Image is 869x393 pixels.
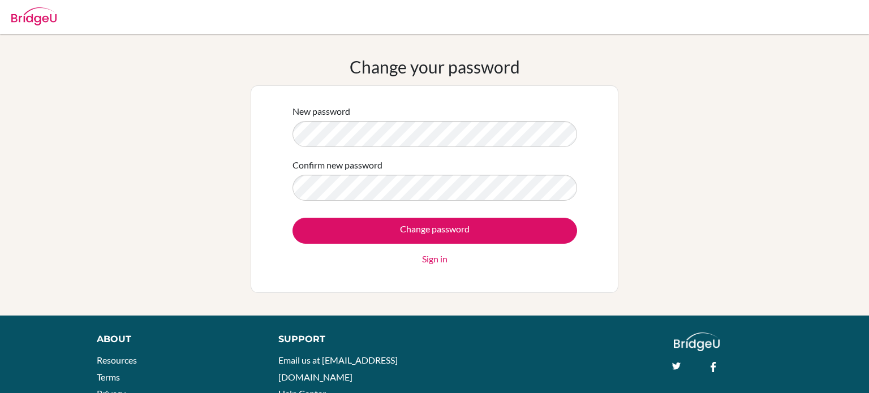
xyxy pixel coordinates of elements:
a: Terms [97,372,120,382]
img: Bridge-U [11,7,57,25]
a: Email us at [EMAIL_ADDRESS][DOMAIN_NAME] [278,355,398,382]
label: Confirm new password [292,158,382,172]
a: Sign in [422,252,448,266]
a: Resources [97,355,137,365]
img: logo_white@2x-f4f0deed5e89b7ecb1c2cc34c3e3d731f90f0f143d5ea2071677605dd97b5244.png [674,332,720,351]
h1: Change your password [350,57,520,77]
div: Support [278,332,423,346]
input: Change password [292,218,577,244]
label: New password [292,105,350,118]
div: About [97,332,253,346]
